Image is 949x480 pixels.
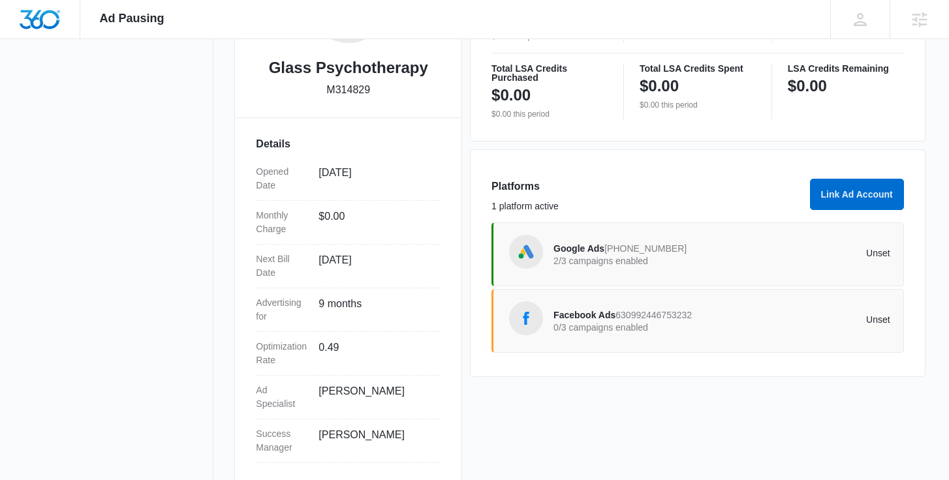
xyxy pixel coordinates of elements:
div: Success Manager[PERSON_NAME] [256,419,441,463]
img: Facebook Ads [516,308,536,328]
dd: [DATE] [319,252,430,280]
p: 2/3 campaigns enabled [553,256,722,265]
dt: Ad Specialist [256,383,308,411]
h3: Details [256,136,441,152]
p: Unset [722,315,890,324]
dt: Optimization Rate [256,340,308,367]
span: [PHONE_NUMBER] [604,243,687,254]
dd: [DATE] [319,165,430,192]
p: $0.00 [788,76,827,97]
span: Facebook Ads [553,310,615,320]
dt: Next Bill Date [256,252,308,280]
p: 0/3 campaigns enabled [553,323,722,332]
p: Unset [722,248,890,258]
h2: Glass Psychotherapy [269,56,428,80]
dd: [PERSON_NAME] [319,383,430,411]
div: Next Bill Date[DATE] [256,245,441,288]
p: 1 platform active [491,200,802,213]
p: Total LSA Credits Spent [640,64,756,73]
a: Facebook AdsFacebook Ads6309924467532320/3 campaigns enabledUnset [491,289,904,353]
span: Ad Pausing [100,12,164,25]
div: Opened Date[DATE] [256,157,441,201]
dt: Advertising for [256,296,308,323]
button: Link Ad Account [810,179,904,210]
p: $0.00 [640,76,679,97]
div: Advertising for9 months [256,288,441,332]
dt: Opened Date [256,165,308,192]
p: LSA Credits Remaining [788,64,904,73]
dt: Monthly Charge [256,209,308,236]
dd: $0.00 [319,209,430,236]
span: 630992446753232 [615,310,692,320]
img: Google Ads [516,242,536,262]
p: $0.00 this period [640,99,756,111]
span: Google Ads [553,243,604,254]
p: $0.00 [491,85,531,106]
p: Total LSA Credits Purchased [491,64,608,82]
a: Google AdsGoogle Ads[PHONE_NUMBER]2/3 campaigns enabledUnset [491,222,904,286]
p: M314829 [326,82,370,98]
dt: Success Manager [256,427,308,455]
div: Optimization Rate0.49 [256,332,441,376]
p: $0.00 this period [491,108,608,120]
dd: 9 months [319,296,430,323]
dd: [PERSON_NAME] [319,427,430,455]
div: Ad Specialist[PERSON_NAME] [256,376,441,419]
h3: Platforms [491,179,802,194]
div: Monthly Charge$0.00 [256,201,441,245]
dd: 0.49 [319,340,430,367]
